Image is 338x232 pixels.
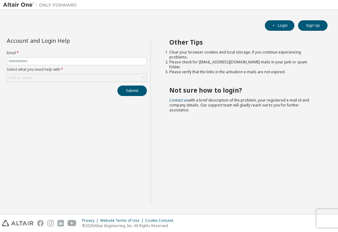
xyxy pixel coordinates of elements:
[82,218,100,223] div: Privacy
[100,218,145,223] div: Website Terms of Use
[169,98,309,113] span: with a brief description of the problem, your registered e-mail id and company details. Our suppo...
[47,220,54,226] img: instagram.svg
[7,67,147,72] label: Select what you need help with
[169,38,316,46] h2: Other Tips
[7,38,119,43] div: Account and Login Help
[265,20,294,31] button: Login
[68,220,77,226] img: youtube.svg
[169,86,316,94] h2: Not sure how to login?
[7,50,147,55] label: Email
[3,2,80,8] img: Altair One
[117,86,147,96] button: Submit
[82,223,177,228] p: © 2025 Altair Engineering, Inc. All Rights Reserved.
[57,220,64,226] img: linkedin.svg
[37,220,44,226] img: facebook.svg
[7,74,147,82] div: Click to select
[8,75,32,80] div: Click to select
[169,50,316,60] li: Clear your browser cookies and local storage, if you continue experiencing problems.
[169,60,316,70] li: Please check for [EMAIL_ADDRESS][DOMAIN_NAME] mails in your junk or spam folder.
[2,220,33,226] img: altair_logo.svg
[145,218,177,223] div: Cookie Consent
[169,98,188,103] a: Contact us
[298,20,328,31] button: Sign Up
[169,70,316,74] li: Please verify that the links in the activation e-mails are not expired.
